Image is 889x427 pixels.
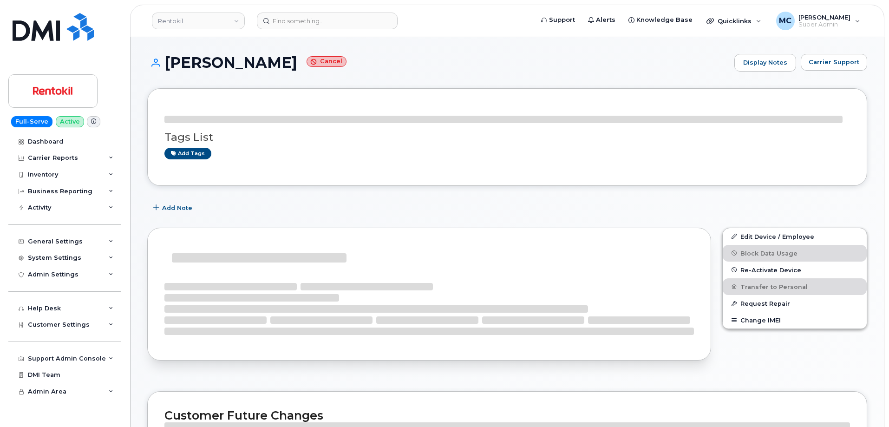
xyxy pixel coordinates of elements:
button: Change IMEI [723,312,867,328]
a: Add tags [164,148,211,159]
a: Edit Device / Employee [723,228,867,245]
span: Carrier Support [809,58,859,66]
span: Re-Activate Device [740,266,801,273]
h1: [PERSON_NAME] [147,54,730,71]
button: Request Repair [723,295,867,312]
h2: Customer Future Changes [164,408,850,422]
small: Cancel [307,56,346,67]
button: Block Data Usage [723,245,867,262]
button: Transfer to Personal [723,278,867,295]
a: Display Notes [734,54,796,72]
button: Add Note [147,200,200,217]
span: Add Note [162,204,192,212]
button: Carrier Support [801,54,867,71]
h3: Tags List [164,131,850,143]
button: Re-Activate Device [723,262,867,278]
